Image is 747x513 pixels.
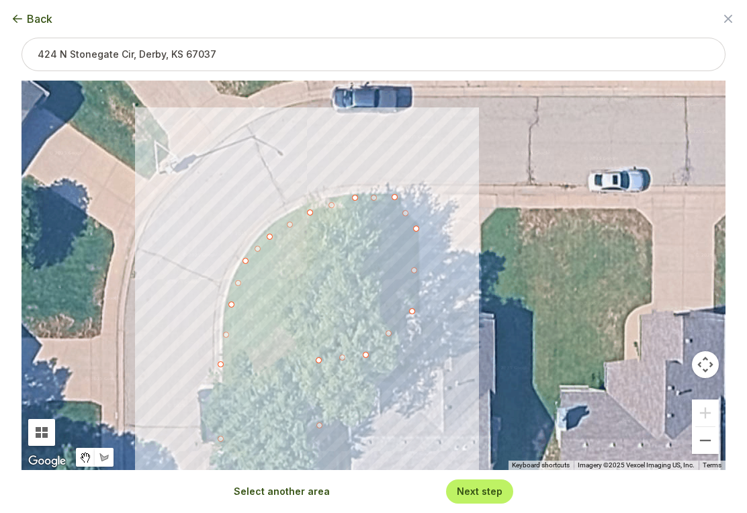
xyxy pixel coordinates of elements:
[692,400,719,426] button: Zoom in
[25,453,69,470] img: Google
[512,461,570,470] button: Keyboard shortcuts
[21,38,726,71] input: 424 N Stonegate Cir, Derby, KS 67037
[578,461,695,469] span: Imagery ©2025 Vexcel Imaging US, Inc.
[234,485,330,498] button: Select another area
[692,427,719,454] button: Zoom out
[28,419,55,446] button: Tilt map
[703,461,721,469] a: Terms (opens in new tab)
[27,11,52,27] span: Back
[692,351,719,378] button: Map camera controls
[11,11,52,27] button: Back
[95,448,114,467] button: Draw a shape
[25,453,69,470] a: Open this area in Google Maps (opens a new window)
[457,485,502,498] button: Next step
[76,448,95,467] button: Stop drawing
